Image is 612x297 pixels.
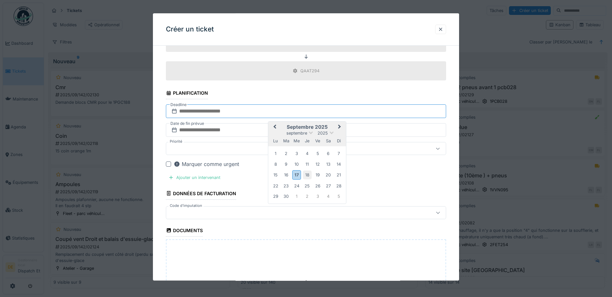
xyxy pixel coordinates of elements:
div: Choose vendredi 26 septembre 2025 [313,182,322,190]
div: Choose lundi 1 septembre 2025 [271,149,280,158]
div: Choose mercredi 24 septembre 2025 [292,182,301,190]
div: Choose mardi 16 septembre 2025 [282,171,291,179]
label: Date de fin prévue [170,120,205,127]
div: Choose dimanche 28 septembre 2025 [334,182,343,190]
div: Choose samedi 4 octobre 2025 [324,192,333,201]
div: Choose vendredi 5 septembre 2025 [313,149,322,158]
div: Ajouter un intervenant [166,173,223,182]
div: Choose mardi 2 septembre 2025 [282,149,291,158]
label: Deadline [170,101,187,109]
div: Month septembre, 2025 [271,148,344,202]
div: Choose dimanche 7 septembre 2025 [334,149,343,158]
div: Choose mercredi 3 septembre 2025 [292,149,301,158]
button: Next Month [335,123,345,133]
div: Choose mardi 30 septembre 2025 [282,192,291,201]
div: Choose mardi 9 septembre 2025 [282,160,291,169]
div: Choose dimanche 21 septembre 2025 [334,171,343,179]
div: mardi [282,137,291,145]
div: Choose jeudi 2 octobre 2025 [303,192,312,201]
div: Choose jeudi 11 septembre 2025 [303,160,312,169]
div: Choose vendredi 3 octobre 2025 [313,192,322,201]
div: Choose samedi 6 septembre 2025 [324,149,333,158]
div: Planification [166,89,208,100]
div: dimanche [334,137,343,145]
span: septembre [286,131,307,136]
div: jeudi [303,137,312,145]
div: Choose mercredi 1 octobre 2025 [292,192,301,201]
div: Choose vendredi 12 septembre 2025 [313,160,322,169]
div: Choose lundi 8 septembre 2025 [271,160,280,169]
div: Documents [166,226,203,237]
div: vendredi [313,137,322,145]
div: Choose jeudi 18 septembre 2025 [303,171,312,179]
span: 2025 [318,131,328,136]
div: Choose vendredi 19 septembre 2025 [313,171,322,179]
div: Choose jeudi 4 septembre 2025 [303,149,312,158]
div: Choose samedi 20 septembre 2025 [324,171,333,179]
label: Priorité [168,139,184,145]
div: Choose dimanche 5 octobre 2025 [334,192,343,201]
div: Choose lundi 22 septembre 2025 [271,182,280,190]
div: Choose samedi 13 septembre 2025 [324,160,333,169]
div: Choose dimanche 14 septembre 2025 [334,160,343,169]
div: mercredi [292,137,301,145]
label: Code d'imputation [168,203,203,208]
div: Choose samedi 27 septembre 2025 [324,182,333,190]
div: Données de facturation [166,189,236,200]
div: Choose lundi 15 septembre 2025 [271,171,280,179]
div: QAAT294 [300,68,319,74]
h3: Créer un ticket [166,25,214,33]
div: Choose jeudi 25 septembre 2025 [303,182,312,190]
div: lundi [271,137,280,145]
div: Choose lundi 29 septembre 2025 [271,192,280,201]
h2: septembre 2025 [268,125,346,130]
button: Previous Month [269,123,279,133]
div: samedi [324,137,333,145]
div: Choose mercredi 17 septembre 2025 [292,170,301,180]
div: Marquer comme urgent [174,160,239,168]
div: Choose mardi 23 septembre 2025 [282,182,291,190]
div: Choose mercredi 10 septembre 2025 [292,160,301,169]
